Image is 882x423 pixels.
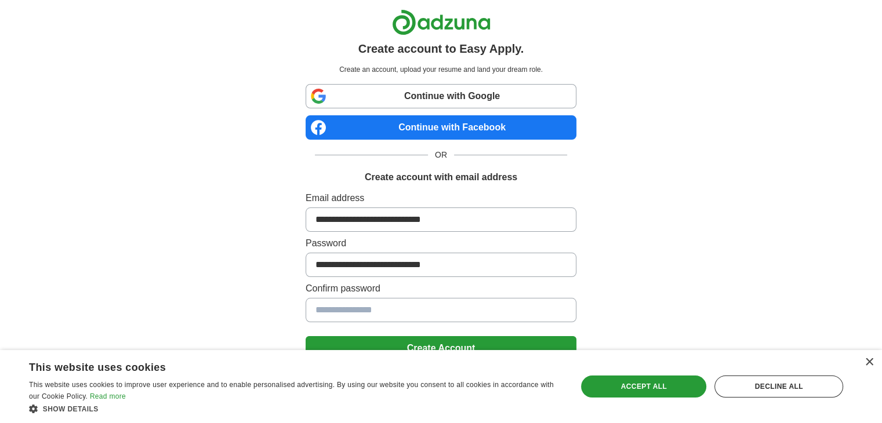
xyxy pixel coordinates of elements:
[865,358,873,367] div: Close
[365,170,517,184] h1: Create account with email address
[714,375,843,398] div: Decline all
[306,282,576,296] label: Confirm password
[90,392,126,400] a: Read more, opens a new window
[358,40,524,57] h1: Create account to Easy Apply.
[308,64,574,75] p: Create an account, upload your resume and land your dream role.
[306,191,576,205] label: Email address
[428,149,454,161] span: OR
[29,403,561,414] div: Show details
[581,375,706,398] div: Accept all
[29,357,532,374] div: This website uses cookies
[306,84,576,108] a: Continue with Google
[306,115,576,140] a: Continue with Facebook
[392,9,491,35] img: Adzuna logo
[43,405,99,413] span: Show details
[306,236,576,250] label: Password
[306,336,576,360] button: Create Account
[29,381,554,400] span: This website uses cookies to improve user experience and to enable personalised advertising. By u...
